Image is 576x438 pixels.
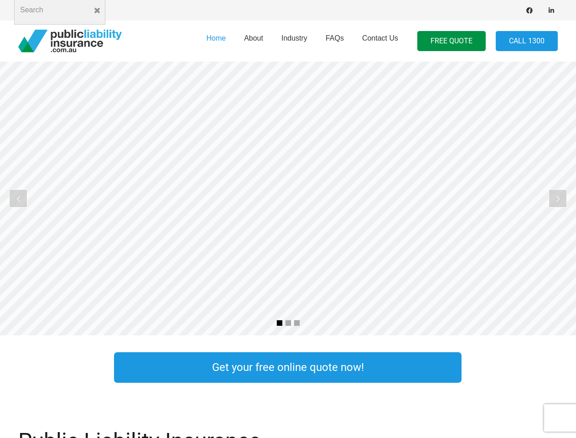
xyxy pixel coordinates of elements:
a: Get your free online quote now! [114,352,462,383]
a: Link [480,350,576,385]
a: About [235,18,272,64]
span: Home [206,34,226,42]
a: Contact Us [353,18,407,64]
a: LinkedIn [545,4,558,17]
a: Call 1300 [496,31,558,52]
span: Industry [281,34,307,42]
span: About [244,34,263,42]
a: FAQs [317,18,353,64]
span: FAQs [326,34,344,42]
a: Facebook [523,4,536,17]
a: Home [197,18,235,64]
a: pli_logotransparent [18,30,122,52]
button: Close [89,2,105,19]
a: FREE QUOTE [417,31,486,52]
a: Industry [272,18,317,64]
span: Contact Us [362,34,398,42]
